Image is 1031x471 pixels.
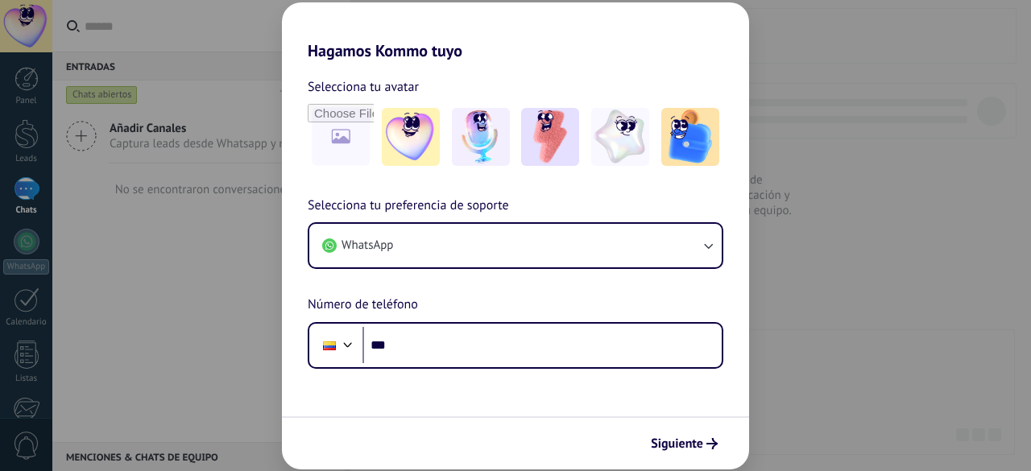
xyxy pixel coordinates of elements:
[661,108,719,166] img: -5.jpeg
[342,238,393,254] span: WhatsApp
[644,430,725,457] button: Siguiente
[651,438,703,449] span: Siguiente
[382,108,440,166] img: -1.jpeg
[308,76,419,97] span: Selecciona tu avatar
[308,295,418,316] span: Número de teléfono
[452,108,510,166] img: -2.jpeg
[521,108,579,166] img: -3.jpeg
[314,328,345,362] div: Colombia: + 57
[308,196,509,217] span: Selecciona tu preferencia de soporte
[591,108,649,166] img: -4.jpeg
[309,224,722,267] button: WhatsApp
[282,2,749,60] h2: Hagamos Kommo tuyo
